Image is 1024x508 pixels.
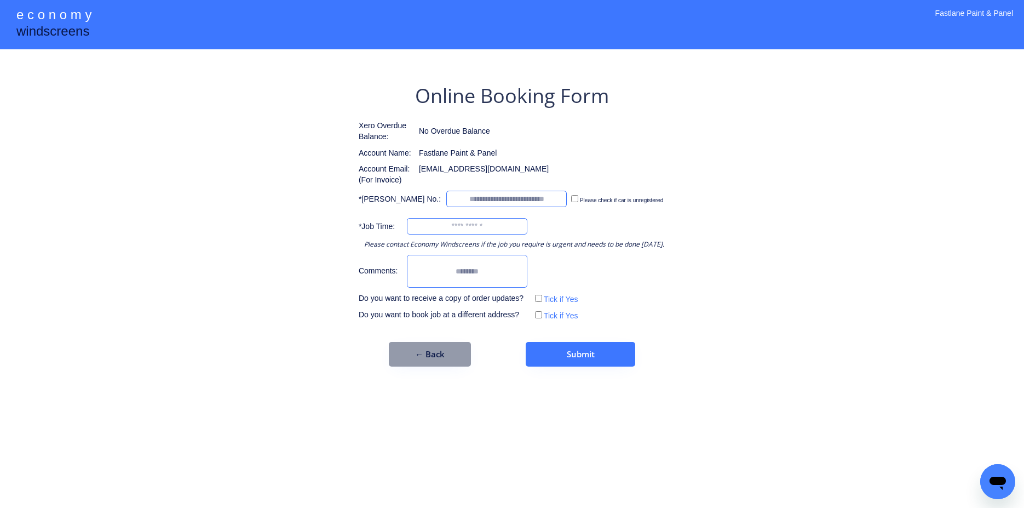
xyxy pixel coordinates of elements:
[359,221,401,232] div: *Job Time:
[980,464,1015,499] iframe: Button to launch messaging window
[359,293,527,304] div: Do you want to receive a copy of order updates?
[16,22,89,43] div: windscreens
[419,164,549,175] div: [EMAIL_ADDRESS][DOMAIN_NAME]
[419,126,490,137] div: No Overdue Balance
[544,311,578,320] label: Tick if Yes
[544,295,578,304] label: Tick if Yes
[389,342,471,367] button: ← Back
[359,164,413,185] div: Account Email: (For Invoice)
[359,121,413,142] div: Xero Overdue Balance:
[415,82,609,110] div: Online Booking Form
[419,148,497,159] div: Fastlane Paint & Panel
[935,8,1013,33] div: Fastlane Paint & Panel
[359,194,441,205] div: *[PERSON_NAME] No.:
[359,148,413,159] div: Account Name:
[359,266,401,277] div: Comments:
[580,197,663,203] label: Please check if car is unregistered
[364,240,664,249] div: Please contact Economy Windscreens if the job you require is urgent and needs to be done [DATE].
[359,310,527,321] div: Do you want to book job at a different address?
[526,342,635,367] button: Submit
[16,5,91,26] div: e c o n o m y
